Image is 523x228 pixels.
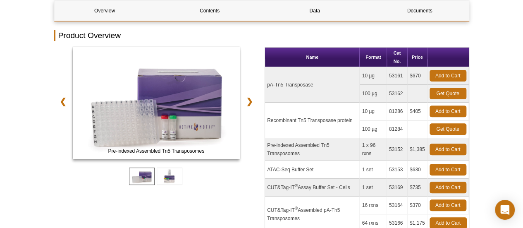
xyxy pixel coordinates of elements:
td: 53153 [387,161,408,179]
td: pA-Tn5 Transposase [265,67,360,103]
td: $370 [408,197,427,214]
td: $1,385 [408,138,427,161]
a: Add to Cart [430,164,466,175]
span: Pre-indexed Assembled Tn5 Transposomes [74,147,238,155]
a: Contents [160,1,260,21]
td: 53162 [387,85,408,103]
a: Data [265,1,365,21]
a: Documents [370,1,470,21]
td: CUT&Tag-IT Assay Buffer Set - Cells [265,179,360,197]
td: 53169 [387,179,408,197]
a: Overview [55,1,155,21]
td: 1 x 96 rxns [360,138,387,161]
td: Recombinant Tn5 Transposase protein [265,103,360,138]
td: 1 set [360,161,387,179]
td: ATAC-Seq Buffer Set [265,161,360,179]
a: ❯ [241,92,258,111]
th: Name [265,48,360,67]
a: Add to Cart [430,182,466,193]
td: 1 set [360,179,387,197]
sup: ® [295,183,298,188]
a: Get Quote [430,123,466,135]
td: 100 µg [360,85,387,103]
th: Format [360,48,387,67]
a: Add to Cart [430,144,466,155]
th: Price [408,48,427,67]
td: 81284 [387,120,408,138]
td: 10 µg [360,103,387,120]
h2: Product Overview [54,30,469,41]
td: 53161 [387,67,408,85]
a: ATAC-Seq Kit [73,47,240,161]
sup: ® [295,206,298,211]
a: Get Quote [430,88,466,99]
td: $630 [408,161,427,179]
img: Pre-indexed Assembled Tn5 Transposomes [73,47,240,159]
td: 53152 [387,138,408,161]
td: $670 [408,67,427,85]
a: Add to Cart [430,106,466,117]
td: $735 [408,179,427,197]
a: Add to Cart [430,199,466,211]
th: Cat No. [387,48,408,67]
div: Open Intercom Messenger [495,200,515,220]
td: 81286 [387,103,408,120]
td: Pre-indexed Assembled Tn5 Transposomes [265,138,360,161]
a: Add to Cart [430,70,466,82]
td: 53164 [387,197,408,214]
td: 10 µg [360,67,387,85]
a: ❮ [54,92,72,111]
td: 16 rxns [360,197,387,214]
td: $405 [408,103,427,120]
td: 100 µg [360,120,387,138]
